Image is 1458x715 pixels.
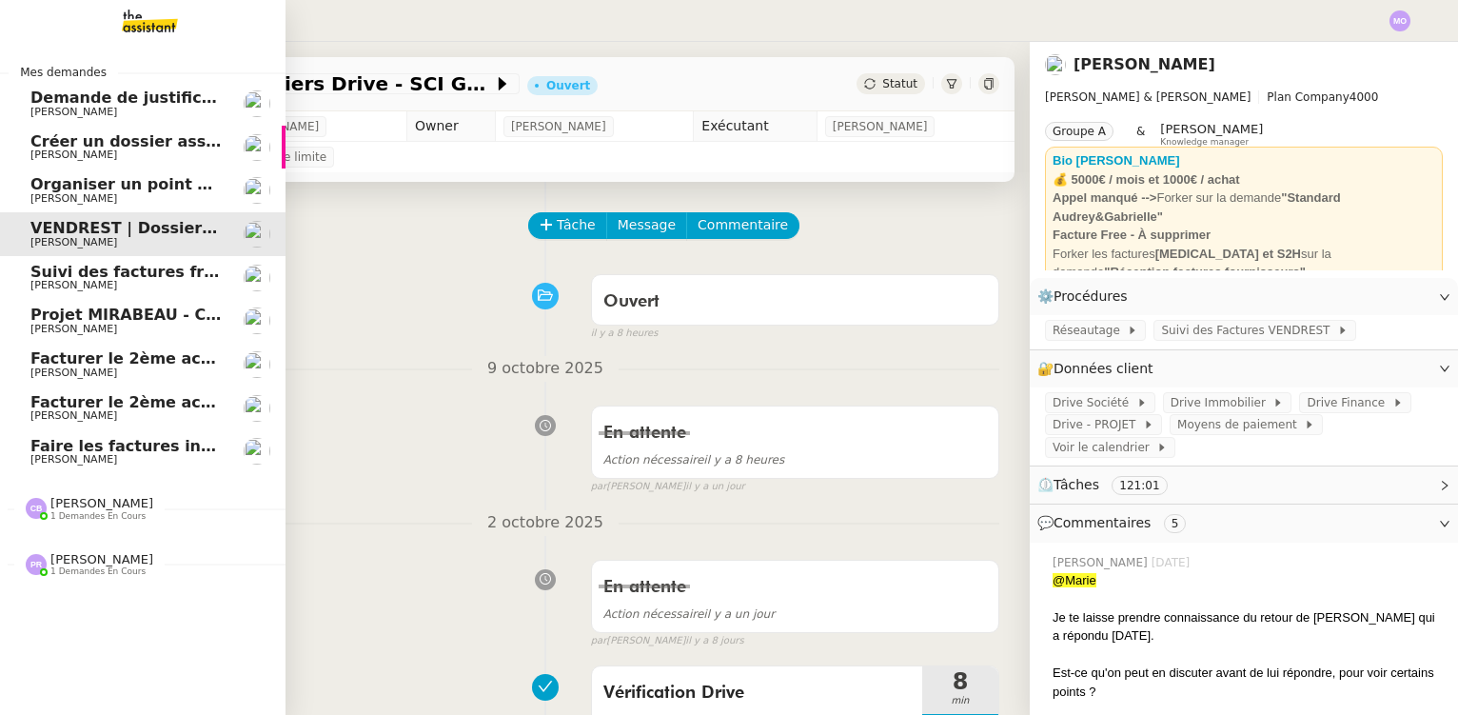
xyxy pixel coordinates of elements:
img: users%2FutyFSk64t3XkVZvBICD9ZGkOt3Y2%2Favatar%2F51cb3b97-3a78-460b-81db-202cf2efb2f3 [244,395,270,422]
span: Créer un dossier assurance Descudet [30,132,350,150]
span: Réseautage [1053,321,1127,340]
span: Faire les factures indiquées [30,437,268,455]
div: ⏲️Tâches 121:01 [1030,467,1458,504]
span: [PERSON_NAME] [50,552,153,566]
span: Drive Société [1053,393,1136,412]
span: [PERSON_NAME] [833,117,928,136]
span: [PERSON_NAME] [1053,554,1152,571]
span: En attente [603,425,686,442]
strong: Facture Free - À supprimer [1053,228,1211,242]
span: VENDREST | Dossiers Drive - SCI Gabrielle [30,219,389,237]
img: svg [1389,10,1410,31]
button: Commentaire [686,212,799,239]
span: par [591,479,607,495]
img: users%2FfjlNmCTkLiVoA3HQjY3GA5JXGxb2%2Favatar%2Fstarofservice_97480retdsc0392.png [244,308,270,334]
img: users%2FutyFSk64t3XkVZvBICD9ZGkOt3Y2%2Favatar%2F51cb3b97-3a78-460b-81db-202cf2efb2f3 [244,351,270,378]
span: Suivi des factures freelances [30,263,279,281]
a: Bio [PERSON_NAME] [1053,153,1180,168]
span: Statut [882,77,917,90]
span: min [922,693,998,709]
div: Est-ce qu'on peut en discuter avant de lui répondre, pour voir certains points ? [1053,664,1443,701]
button: Tâche [528,212,607,239]
span: il y a 8 jours [685,633,743,649]
span: Moyens de paiement [1177,415,1304,434]
span: [PERSON_NAME] [50,496,153,510]
span: Action nécessaire [603,453,704,467]
div: Ouvert [546,80,590,91]
span: [PERSON_NAME] [30,192,117,205]
span: 1 demandes en cours [50,566,146,577]
span: Vérification Drive [603,679,911,707]
span: [DATE] [1152,554,1194,571]
span: VENDREST | Dossiers Drive - SCI Gabrielle [99,74,493,93]
img: svg [26,498,47,519]
span: 💬 [1037,515,1193,530]
nz-tag: 5 [1164,514,1187,533]
strong: "Réception factures fournisseurs" [1104,265,1306,279]
span: ⏲️ [1037,477,1183,492]
span: Organiser un point de synchronisation [30,175,361,193]
img: users%2FfjlNmCTkLiVoA3HQjY3GA5JXGxb2%2Favatar%2Fstarofservice_97480retdsc0392.png [244,221,270,248]
a: [PERSON_NAME] [1074,55,1215,73]
span: [PERSON_NAME] [1160,122,1263,136]
span: & [1136,122,1145,147]
span: Ouvert [603,293,660,310]
img: users%2FfjlNmCTkLiVoA3HQjY3GA5JXGxb2%2Favatar%2Fstarofservice_97480retdsc0392.png [244,90,270,117]
img: users%2FutyFSk64t3XkVZvBICD9ZGkOt3Y2%2Favatar%2F51cb3b97-3a78-460b-81db-202cf2efb2f3 [244,177,270,204]
span: Données client [1054,361,1153,376]
span: Commentaire [698,214,788,236]
img: users%2FfjlNmCTkLiVoA3HQjY3GA5JXGxb2%2Favatar%2Fstarofservice_97480retdsc0392.png [1045,54,1066,75]
img: svg [26,554,47,575]
td: Exécutant [694,111,817,142]
span: il y a 8 heures [591,326,659,342]
div: Forker sur la demande [1053,189,1435,226]
span: [PERSON_NAME] [30,323,117,335]
span: Suivi des Factures VENDREST [1161,321,1337,340]
span: Drive Finance [1307,393,1391,412]
small: [PERSON_NAME] [591,479,745,495]
span: En attente [603,579,686,596]
strong: Appel manqué --> [1053,190,1156,205]
span: il y a un jour [603,607,775,621]
span: Tâches [1054,477,1099,492]
span: [PERSON_NAME] [30,279,117,291]
div: ⚙️Procédures [1030,278,1458,315]
span: 4000 [1350,90,1379,104]
span: Facturer le 2ème acompte ISOLA [30,393,312,411]
small: [PERSON_NAME] [591,633,744,649]
span: Plan Company [1267,90,1349,104]
button: Message [606,212,687,239]
span: 2 octobre 2025 [472,510,619,536]
span: [PERSON_NAME] [30,409,117,422]
span: 1 demandes en cours [50,511,146,522]
span: il y a 8 heures [603,453,785,467]
span: [PERSON_NAME] [30,149,117,161]
span: Commentaires [1054,515,1151,530]
span: @Marie [1053,573,1096,587]
span: [PERSON_NAME] [30,453,117,466]
div: Je te laisse prendre connaissance du retour de [PERSON_NAME] qui a répondu [DATE]. [1053,608,1443,645]
span: Drive - PROJET [1053,415,1143,434]
span: Procédures [1054,288,1128,304]
img: users%2F8b5K4WuLB4fkrqH4og3fBdCrwGs1%2Favatar%2F1516943936898.jpeg [244,438,270,465]
span: Drive Immobilier [1171,393,1273,412]
strong: "Standard Audrey&Gabrielle" [1053,190,1341,224]
span: 8 [922,670,998,693]
div: Forker les factures sur la demande [1053,245,1435,282]
span: par [591,633,607,649]
span: Voir le calendrier [1053,438,1156,457]
span: 9 octobre 2025 [472,356,619,382]
span: Knowledge manager [1160,137,1249,148]
div: 🔐Données client [1030,350,1458,387]
span: [PERSON_NAME] [30,236,117,248]
div: 💬Commentaires 5 [1030,505,1458,542]
img: users%2FutyFSk64t3XkVZvBICD9ZGkOt3Y2%2Favatar%2F51cb3b97-3a78-460b-81db-202cf2efb2f3 [244,265,270,291]
nz-tag: 121:01 [1112,476,1167,495]
td: Owner [406,111,495,142]
span: Action nécessaire [603,607,704,621]
span: Facturer le 2ème acompte GLAÏEUL [30,349,333,367]
span: Message [618,214,676,236]
span: ⚙️ [1037,286,1136,308]
img: users%2FfjlNmCTkLiVoA3HQjY3GA5JXGxb2%2Favatar%2Fstarofservice_97480retdsc0392.png [244,134,270,161]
